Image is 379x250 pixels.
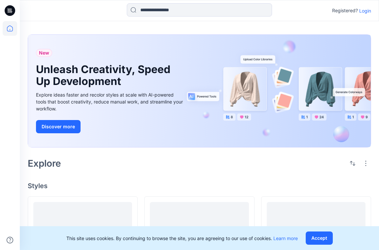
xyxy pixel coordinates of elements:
button: Discover more [36,120,81,133]
h2: Explore [28,158,61,169]
a: Learn more [273,235,298,241]
h1: Unleash Creativity, Speed Up Development [36,63,175,87]
a: Discover more [36,120,185,133]
button: Accept [306,231,333,245]
p: This site uses cookies. By continuing to browse the site, you are agreeing to our use of cookies. [66,235,298,242]
p: Login [359,7,371,14]
h4: Styles [28,182,371,190]
div: Explore ideas faster and recolor styles at scale with AI-powered tools that boost creativity, red... [36,91,185,112]
p: Registered? [332,7,358,15]
span: New [39,49,49,57]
